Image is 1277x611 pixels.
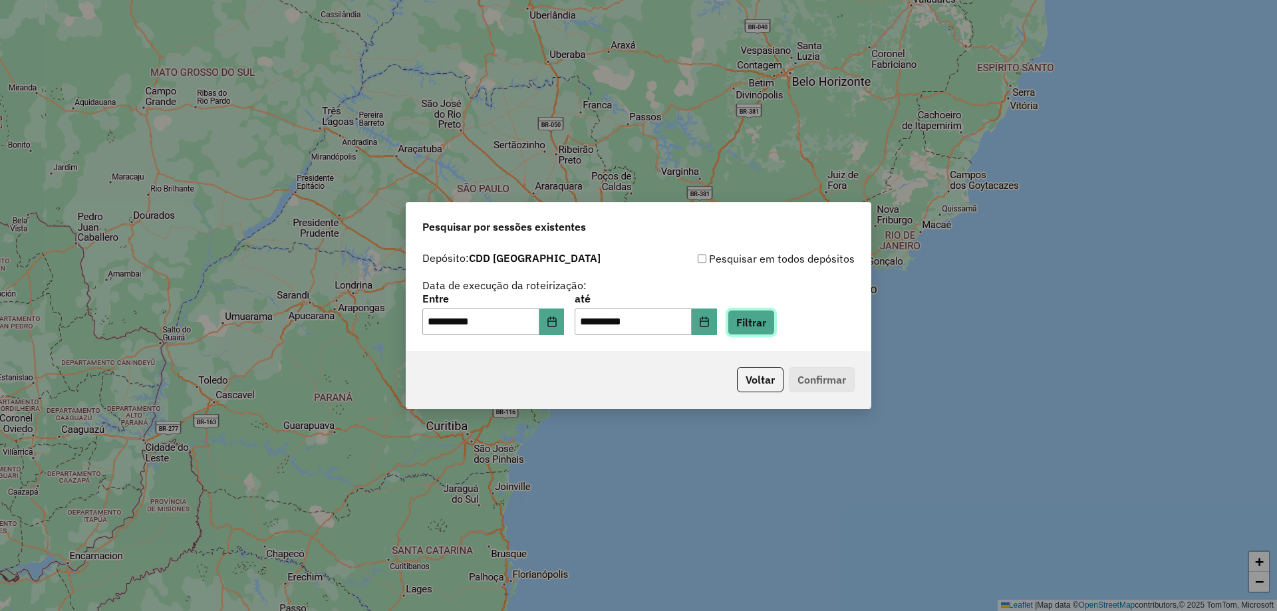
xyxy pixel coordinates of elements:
[638,251,855,267] div: Pesquisar em todos depósitos
[539,308,565,335] button: Choose Date
[692,308,717,335] button: Choose Date
[575,291,716,306] label: até
[422,277,587,293] label: Data de execução da roteirização:
[728,310,775,335] button: Filtrar
[422,291,564,306] label: Entre
[422,219,586,235] span: Pesquisar por sessões existentes
[469,251,601,265] strong: CDD [GEOGRAPHIC_DATA]
[422,250,601,266] label: Depósito:
[737,367,783,392] button: Voltar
